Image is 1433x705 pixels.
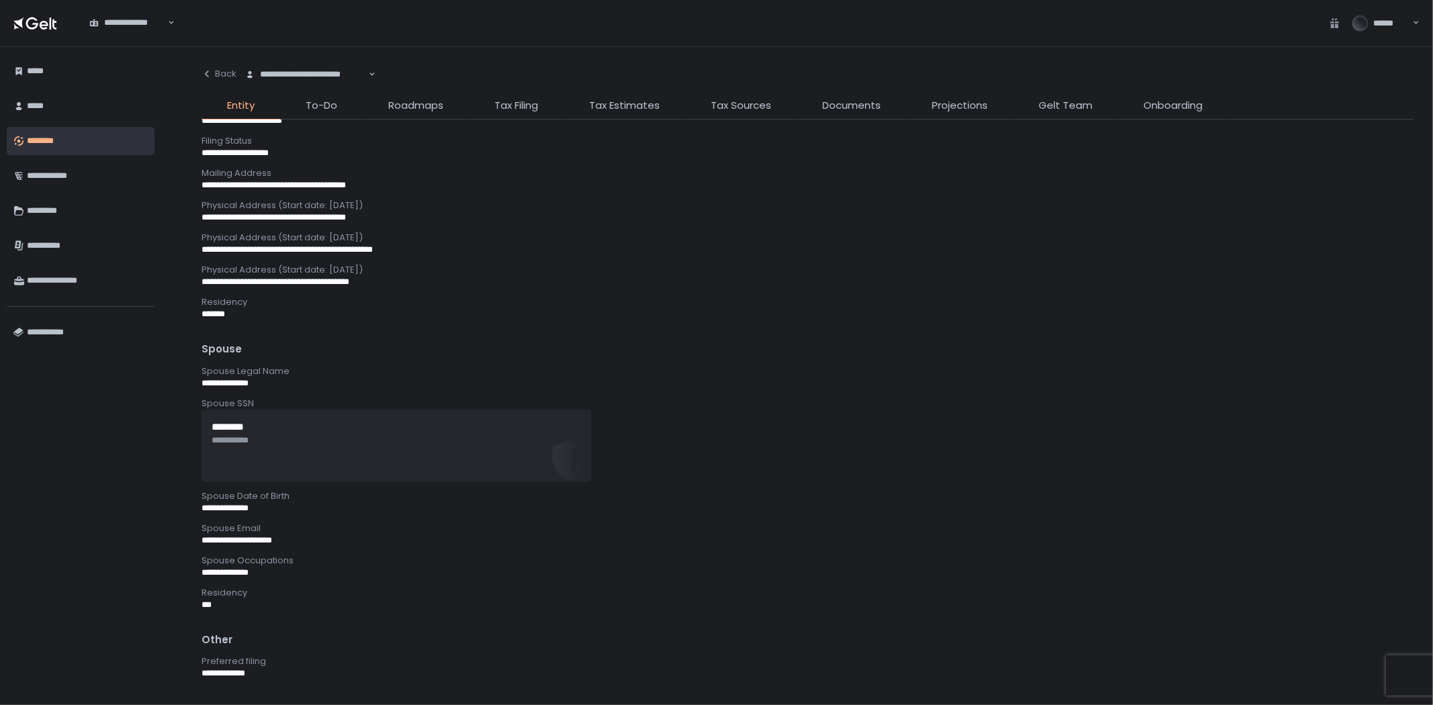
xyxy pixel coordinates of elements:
div: Filing Status [202,135,1414,147]
div: Spouse Date of Birth [202,490,1414,502]
div: Spouse Occupations [202,555,1414,567]
span: Tax Estimates [589,98,660,113]
div: Search for option [236,60,376,89]
span: To-Do [306,98,337,113]
div: Spouse [202,342,1414,357]
span: Projections [932,98,988,113]
div: Back [202,68,236,80]
span: Roadmaps [388,98,443,113]
div: Spouse SSN [202,397,1414,410]
div: Physical Address (Start date: [DATE]) [202,232,1414,244]
div: Residency [202,587,1414,599]
div: Physical Address (Start date: [DATE]) [202,264,1414,276]
span: Entity [227,98,255,113]
div: Mailing Address [202,167,1414,179]
span: Onboarding [1143,98,1203,113]
span: Tax Sources [711,98,771,113]
div: Other [202,632,1414,648]
div: Search for option [81,9,175,37]
div: Spouse Email [202,522,1414,534]
span: Gelt Team [1039,98,1092,113]
span: Tax Filing [494,98,538,113]
div: Residency [202,296,1414,308]
div: Preferred filing [202,655,1414,667]
input: Search for option [367,68,367,81]
input: Search for option [166,16,167,30]
div: Spouse Legal Name [202,365,1414,377]
button: Back [202,60,236,87]
div: Physical Address (Start date: [DATE]) [202,199,1414,211]
span: Documents [822,98,881,113]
